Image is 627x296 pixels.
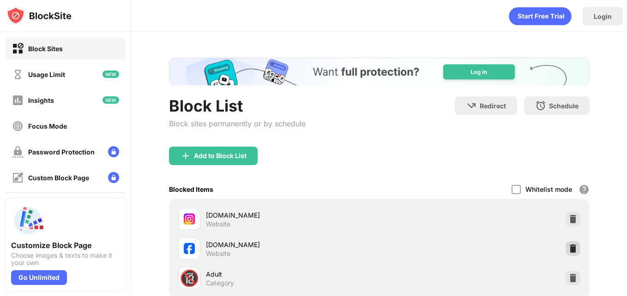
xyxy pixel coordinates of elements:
[11,252,120,266] div: Choose images & texts to make it your own
[28,96,54,104] div: Insights
[169,185,213,193] div: Blocked Items
[180,269,199,288] div: 🔞
[12,95,24,106] img: insights-off.svg
[11,241,120,250] div: Customize Block Page
[102,71,119,78] img: new-icon.svg
[12,69,24,80] img: time-usage-off.svg
[549,102,579,110] div: Schedule
[194,152,247,160] div: Add to Block List
[6,6,72,25] img: logo-blocksite.svg
[108,172,119,183] img: lock-menu.svg
[12,43,24,54] img: block-on.svg
[12,120,24,132] img: focus-off.svg
[206,210,379,220] div: [DOMAIN_NAME]
[11,270,67,285] div: Go Unlimited
[11,204,44,237] img: push-custom-page.svg
[525,185,572,193] div: Whitelist mode
[206,240,379,249] div: [DOMAIN_NAME]
[594,12,612,20] div: Login
[169,96,306,115] div: Block List
[206,269,379,279] div: Adult
[184,243,195,254] img: favicons
[169,119,306,128] div: Block sites permanently or by schedule
[12,146,24,158] img: password-protection-off.svg
[12,172,24,184] img: customize-block-page-off.svg
[28,174,89,182] div: Custom Block Page
[28,148,95,156] div: Password Protection
[28,71,65,78] div: Usage Limit
[206,220,230,228] div: Website
[102,96,119,104] img: new-icon.svg
[169,58,589,85] iframe: Banner
[108,146,119,157] img: lock-menu.svg
[206,279,234,287] div: Category
[184,213,195,225] img: favicons
[480,102,506,110] div: Redirect
[206,249,230,258] div: Website
[509,7,572,25] div: animation
[28,45,63,53] div: Block Sites
[28,122,67,130] div: Focus Mode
